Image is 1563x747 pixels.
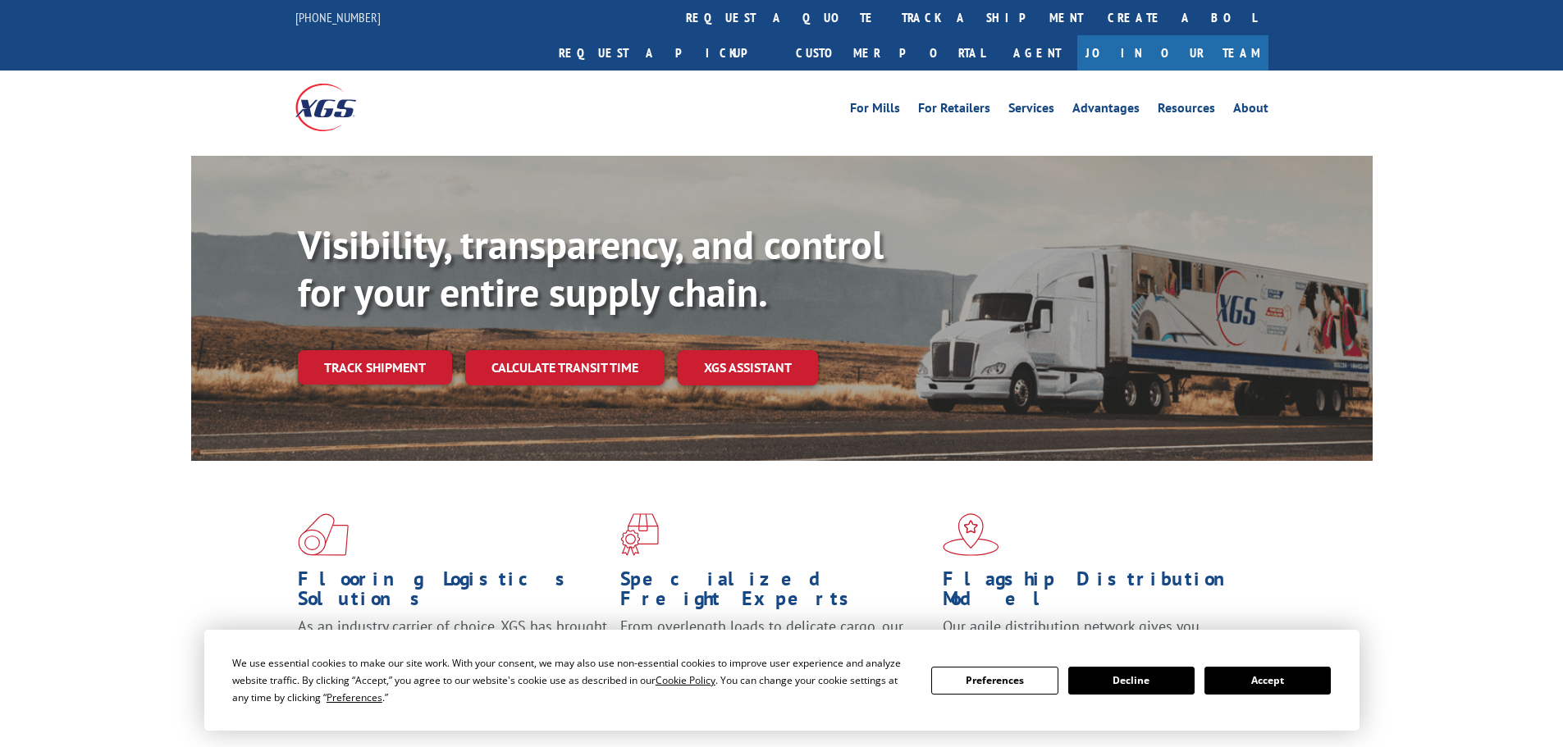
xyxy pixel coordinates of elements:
[620,569,930,617] h1: Specialized Freight Experts
[327,690,382,704] span: Preferences
[784,35,997,71] a: Customer Portal
[295,9,381,25] a: [PHONE_NUMBER]
[620,617,930,690] p: From overlength loads to delicate cargo, our experienced staff knows the best way to move your fr...
[1233,102,1268,120] a: About
[465,350,665,385] a: Calculate transit time
[943,617,1245,655] span: Our agile distribution network gives you nationwide inventory management on demand.
[918,102,990,120] a: For Retailers
[1077,35,1268,71] a: Join Our Team
[850,102,900,120] a: For Mills
[298,513,349,556] img: xgs-icon-total-supply-chain-intelligence-red
[1204,667,1331,695] button: Accept
[298,219,884,317] b: Visibility, transparency, and control for your entire supply chain.
[656,673,715,687] span: Cookie Policy
[997,35,1077,71] a: Agent
[298,617,607,675] span: As an industry carrier of choice, XGS has brought innovation and dedication to flooring logistics...
[1068,667,1195,695] button: Decline
[546,35,784,71] a: Request a pickup
[1072,102,1140,120] a: Advantages
[943,513,999,556] img: xgs-icon-flagship-distribution-model-red
[1158,102,1215,120] a: Resources
[943,569,1253,617] h1: Flagship Distribution Model
[678,350,818,385] a: XGS ASSISTANT
[1008,102,1054,120] a: Services
[620,513,659,556] img: xgs-icon-focused-on-flooring-red
[931,667,1058,695] button: Preferences
[298,350,452,385] a: Track shipment
[232,654,912,706] div: We use essential cookies to make our site work. With your consent, we may also use non-essential ...
[298,569,608,617] h1: Flooring Logistics Solutions
[204,630,1360,731] div: Cookie Consent Prompt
